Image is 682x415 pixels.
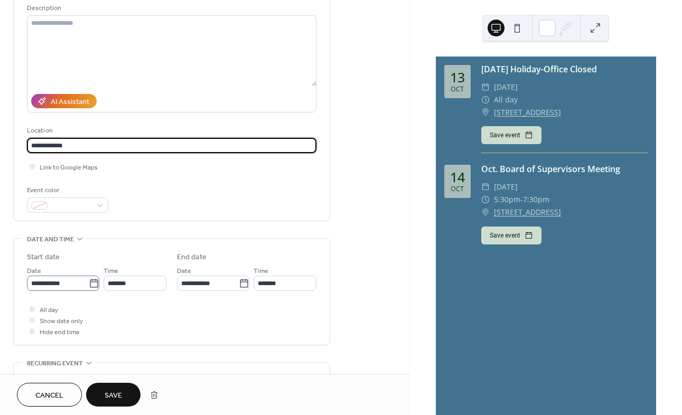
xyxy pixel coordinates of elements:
[40,305,58,316] span: All day
[27,3,314,14] div: Description
[481,81,490,93] div: ​
[481,63,648,76] div: [DATE] Holiday-Office Closed
[86,383,141,407] button: Save
[31,94,97,108] button: AI Assistant
[104,266,118,277] span: Time
[51,97,89,108] div: AI Assistant
[450,171,465,184] div: 14
[40,162,98,173] span: Link to Google Maps
[481,93,490,106] div: ​
[177,252,207,263] div: End date
[494,81,518,93] span: [DATE]
[105,390,122,401] span: Save
[451,86,464,93] div: Oct
[494,206,561,219] a: [STREET_ADDRESS]
[494,106,561,119] a: [STREET_ADDRESS]
[35,390,63,401] span: Cancel
[481,206,490,219] div: ​
[451,186,464,193] div: Oct
[27,125,314,136] div: Location
[27,266,41,277] span: Date
[40,327,80,338] span: Hide end time
[481,227,541,244] button: Save event
[481,126,541,144] button: Save event
[481,106,490,119] div: ​
[494,193,520,206] span: 5:30pm
[254,266,268,277] span: Time
[520,193,523,206] span: -
[494,181,518,193] span: [DATE]
[27,358,83,369] span: Recurring event
[27,234,74,245] span: Date and time
[27,252,60,263] div: Start date
[27,185,106,196] div: Event color
[523,193,549,206] span: 7:30pm
[450,71,465,84] div: 13
[17,383,82,407] button: Cancel
[40,316,83,327] span: Show date only
[481,193,490,206] div: ​
[494,93,518,106] span: All day
[481,163,648,175] div: Oct. Board of Supervisors Meeting
[177,266,191,277] span: Date
[481,181,490,193] div: ​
